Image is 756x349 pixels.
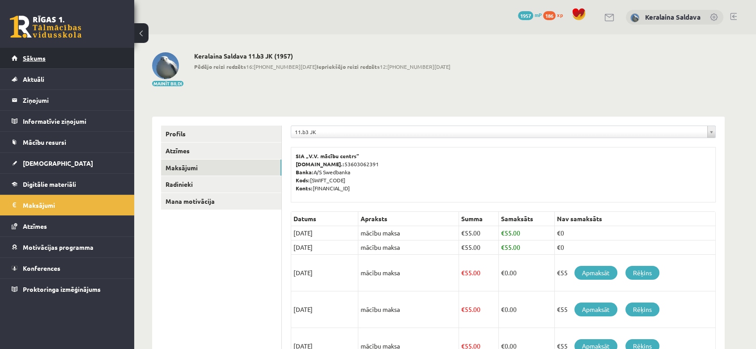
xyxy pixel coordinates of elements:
[296,177,310,184] b: Kods:
[23,243,93,251] span: Motivācijas programma
[358,240,459,255] td: mācību maksa
[23,54,46,62] span: Sākums
[161,193,281,210] a: Mana motivācija
[23,180,76,188] span: Digitālie materiāli
[12,258,123,278] a: Konferences
[358,226,459,240] td: mācību maksa
[459,255,499,291] td: 55.00
[543,11,567,18] a: 186 xp
[296,168,314,176] b: Banka:
[296,152,360,160] b: SIA „V.V. mācību centrs”
[12,90,123,110] a: Ziņojumi
[10,16,81,38] a: Rīgas 1. Tālmācības vidusskola
[501,243,505,251] span: €
[12,48,123,68] a: Sākums
[459,291,499,328] td: 55.00
[630,13,639,22] img: Keralaina Saldava
[161,176,281,193] a: Radinieki
[23,138,66,146] span: Mācību resursi
[554,291,715,328] td: €55
[23,264,60,272] span: Konferences
[12,279,123,299] a: Proktoringa izmēģinājums
[23,111,123,131] legend: Informatīvie ziņojumi
[459,226,499,240] td: 55.00
[501,229,505,237] span: €
[23,222,47,230] span: Atzīmes
[498,255,554,291] td: 0.00
[296,160,344,168] b: [DOMAIN_NAME].:
[12,216,123,236] a: Atzīmes
[461,229,465,237] span: €
[518,11,533,20] span: 1957
[161,143,281,159] a: Atzīmes
[295,126,704,138] span: 11.b3 JK
[291,291,358,328] td: [DATE]
[543,11,556,20] span: 186
[459,240,499,255] td: 55.00
[518,11,542,18] a: 1957 mP
[12,69,123,89] a: Aktuāli
[23,195,123,215] legend: Maksājumi
[554,226,715,240] td: €0
[461,305,465,313] span: €
[12,132,123,152] a: Mācību resursi
[296,152,711,192] p: 53603062391 A/S Swedbanka [SWIFT_CODE] [FINANCIAL_ID]
[12,153,123,173] a: [DEMOGRAPHIC_DATA]
[23,75,44,83] span: Aktuāli
[557,11,563,18] span: xp
[194,52,450,60] h2: Keralaina Saldava 11.b3 JK (1957)
[625,266,659,280] a: Rēķins
[12,237,123,257] a: Motivācijas programma
[23,285,101,293] span: Proktoringa izmēģinājums
[459,212,499,226] th: Summa
[291,255,358,291] td: [DATE]
[194,63,450,71] span: 16:[PHONE_NUMBER][DATE] 12:[PHONE_NUMBER][DATE]
[291,240,358,255] td: [DATE]
[501,269,505,277] span: €
[23,90,123,110] legend: Ziņojumi
[358,212,459,226] th: Apraksts
[501,305,505,313] span: €
[12,174,123,194] a: Digitālie materiāli
[574,303,617,316] a: Apmaksāt
[152,81,183,86] button: Mainīt bildi
[317,63,380,70] b: Iepriekšējo reizi redzēts
[498,291,554,328] td: 0.00
[12,195,123,215] a: Maksājumi
[498,212,554,226] th: Samaksāts
[291,126,715,138] a: 11.b3 JK
[625,303,659,316] a: Rēķins
[194,63,246,70] b: Pēdējo reizi redzēts
[358,291,459,328] td: mācību maksa
[12,111,123,131] a: Informatīvie ziņojumi
[554,212,715,226] th: Nav samaksāts
[461,243,465,251] span: €
[358,255,459,291] td: mācību maksa
[291,212,358,226] th: Datums
[554,255,715,291] td: €55
[498,240,554,255] td: 55.00
[535,11,542,18] span: mP
[645,13,701,21] a: Keralaina Saldava
[498,226,554,240] td: 55.00
[554,240,715,255] td: €0
[161,160,281,176] a: Maksājumi
[574,266,617,280] a: Apmaksāt
[161,126,281,142] a: Profils
[296,185,313,192] b: Konts:
[152,52,179,79] img: Keralaina Saldava
[461,269,465,277] span: €
[23,159,93,167] span: [DEMOGRAPHIC_DATA]
[291,226,358,240] td: [DATE]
